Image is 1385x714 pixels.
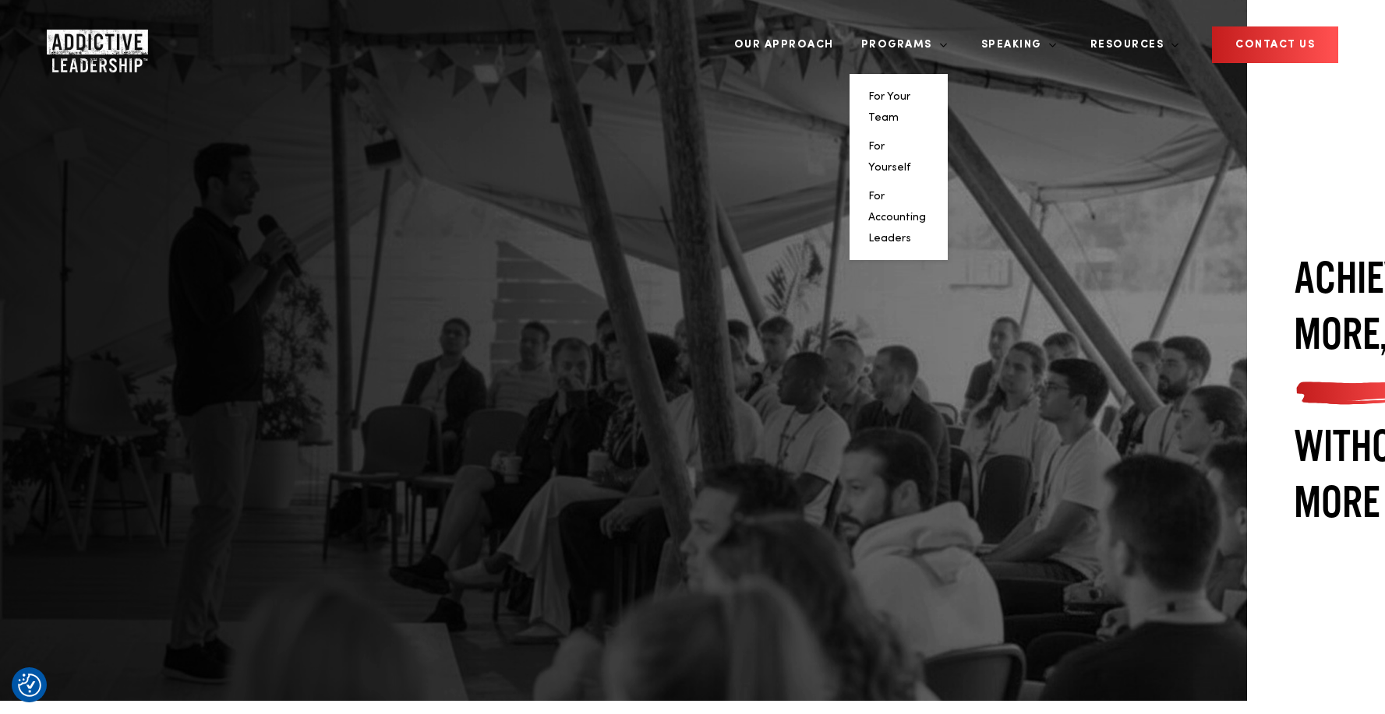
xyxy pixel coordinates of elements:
a: Programs [850,16,948,74]
a: Resources [1079,16,1180,74]
button: Consent Preferences [18,674,41,697]
a: Home [47,30,140,61]
a: CONTACT US [1212,26,1338,63]
a: Our Approach [723,16,846,74]
a: Speaking [970,16,1057,74]
a: For Your Team [868,91,910,123]
img: Revisit consent button [18,674,41,697]
a: For Accounting Leaders [868,191,926,244]
a: For Yourself [868,141,911,173]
